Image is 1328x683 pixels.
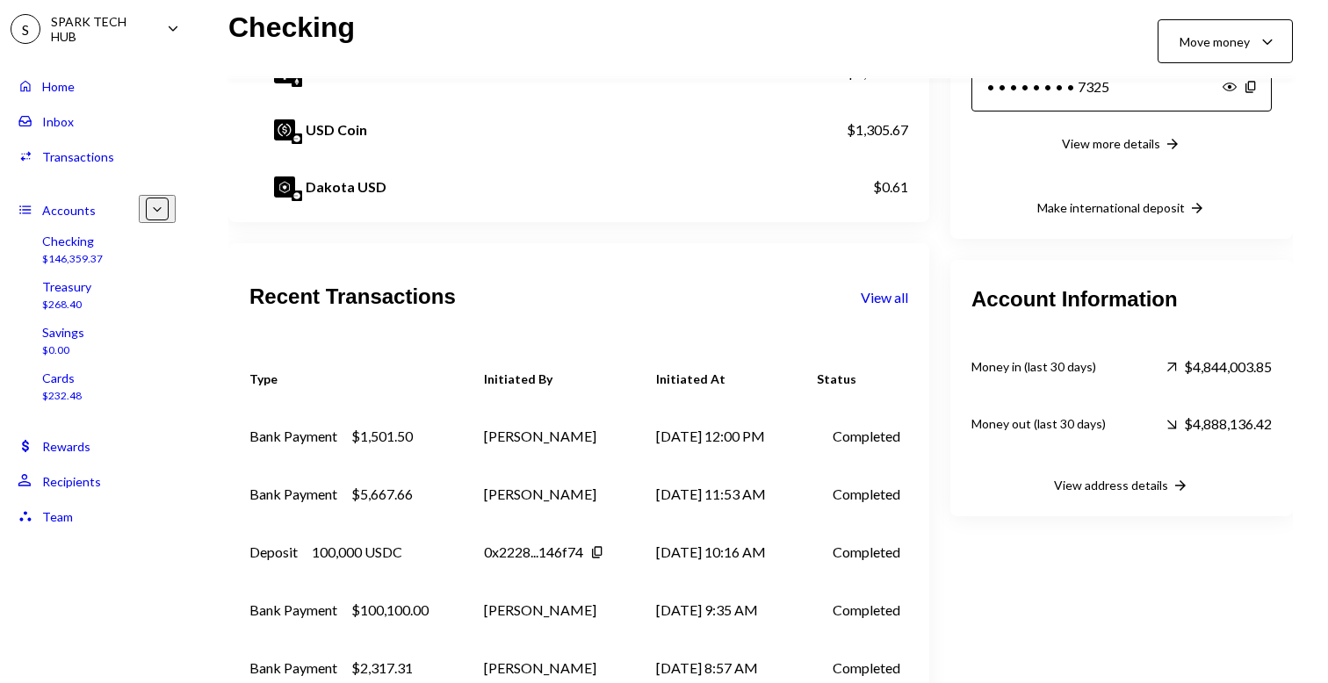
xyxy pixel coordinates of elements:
[11,274,183,316] a: Treasury$268.40
[1166,356,1272,377] div: $4,844,003.85
[249,426,337,447] div: Bank Payment
[11,228,183,270] a: Checking$146,359.37
[351,600,429,621] div: $100,100.00
[1166,413,1272,435] div: $4,888,136.42
[42,474,101,489] div: Recipients
[635,349,796,407] th: Initiated At
[833,484,900,505] div: Completed
[11,365,183,407] a: Cards$232.48
[847,119,908,140] div: $1,305.67
[861,289,908,306] div: View all
[1049,476,1194,495] button: View address details
[971,62,1272,111] div: • • • • • • • • 7325
[42,343,84,358] div: $0.00
[306,176,386,198] div: Dakota USD
[971,414,1106,433] div: Money out (last 30 days)
[873,176,908,198] div: $0.61
[635,407,796,465] td: [DATE] 12:00 PM
[11,14,40,44] div: S
[249,542,298,563] div: Deposit
[11,320,183,362] a: Savings$0.00
[249,282,456,311] h2: Recent Transactions
[42,298,91,313] div: $268.40
[42,234,103,248] div: Checking
[351,426,413,447] div: $1,501.50
[42,252,103,267] div: $146,359.37
[42,149,114,164] div: Transactions
[463,465,635,523] td: [PERSON_NAME]
[1054,478,1168,492] div: View address details
[1062,136,1160,151] div: View more details
[306,119,367,140] div: USD Coin
[971,284,1272,313] h2: Account Information
[463,581,635,639] td: [PERSON_NAME]
[11,464,183,496] a: Recipients
[42,203,96,218] div: Accounts
[292,191,302,201] img: base-mainnet
[312,542,402,563] div: 100,000 USDC
[292,133,302,144] img: base-mainnet
[11,140,183,171] a: Transactions
[42,370,82,385] div: Cards
[249,658,337,679] div: Bank Payment
[635,465,796,523] td: [DATE] 11:53 AM
[51,14,153,44] div: SPARK TECH HUB
[1037,200,1185,215] div: Make international deposit
[11,429,183,461] a: Rewards
[42,79,75,94] div: Home
[249,600,337,621] div: Bank Payment
[42,509,73,524] div: Team
[1057,134,1187,154] button: View more details
[971,357,1096,376] div: Money in (last 30 days)
[228,349,463,407] th: Type
[351,484,413,505] div: $5,667.66
[1032,198,1211,218] button: Make international deposit
[11,500,183,531] a: Team
[42,439,90,454] div: Rewards
[1158,19,1293,63] button: Move money
[635,523,796,581] td: [DATE] 10:16 AM
[833,600,900,621] div: Completed
[11,193,183,225] a: Accounts
[274,119,295,140] img: USDC
[1180,32,1250,51] div: Move money
[11,104,183,136] a: Inbox
[796,349,929,407] th: Status
[42,114,74,129] div: Inbox
[42,279,91,294] div: Treasury
[463,407,635,465] td: [PERSON_NAME]
[351,658,413,679] div: $2,317.31
[228,10,355,45] h1: Checking
[463,349,635,407] th: Initiated By
[833,426,900,447] div: Completed
[635,581,796,639] td: [DATE] 9:35 AM
[274,176,295,198] img: DKUSD
[42,325,84,340] div: Savings
[11,69,183,101] a: Home
[861,287,908,306] a: View all
[833,658,900,679] div: Completed
[42,389,82,404] div: $232.48
[292,76,302,87] img: ethereum-mainnet
[249,484,337,505] div: Bank Payment
[484,542,583,563] div: 0x2228...146f74
[833,542,900,563] div: Completed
